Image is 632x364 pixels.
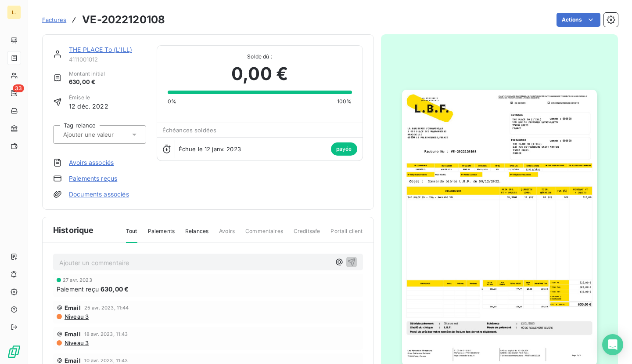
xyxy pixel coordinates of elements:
span: 100% [337,98,352,106]
span: Émise le [69,94,108,102]
a: Paiements reçus [69,174,117,183]
span: 630,00 € [69,78,105,87]
a: Factures [42,15,66,24]
span: Avoirs [219,227,235,242]
span: 33 [13,84,24,92]
div: Open Intercom Messenger [602,334,623,355]
h3: VE-2022120108 [82,12,165,28]
span: 630,00 € [101,284,129,294]
span: Email [65,357,81,364]
button: Actions [557,13,600,27]
span: Échéances soldées [162,127,217,134]
span: Solde dû : [168,53,352,61]
span: 0% [168,98,176,106]
span: Email [65,304,81,311]
span: Portail client [330,227,363,242]
span: 4111001012 [69,56,146,63]
span: Historique [53,224,94,236]
span: Niveau 3 [64,339,89,346]
span: Paiement reçu [57,284,99,294]
input: Ajouter une valeur [62,131,151,138]
span: Relances [185,227,208,242]
span: 0,00 € [231,61,288,87]
img: Logo LeanPay [7,345,21,359]
span: Paiements [148,227,175,242]
div: L. [7,5,21,19]
span: 10 avr. 2023, 11:43 [84,358,128,363]
span: 25 avr. 2023, 11:44 [84,305,129,310]
span: 12 déc. 2022 [69,102,108,111]
span: Commentaires [245,227,283,242]
span: Montant initial [69,70,105,78]
span: Factures [42,16,66,23]
span: payée [331,142,357,156]
span: Échue le 12 janv. 2023 [179,146,241,153]
span: Creditsafe [294,227,320,242]
span: Tout [126,227,137,243]
a: THE PLACE To (L'ILL) [69,46,132,53]
span: 27 avr. 2023 [63,277,92,283]
a: 33 [7,86,21,100]
span: Email [65,331,81,338]
a: Documents associés [69,190,129,199]
a: Avoirs associés [69,158,114,167]
span: 18 avr. 2023, 11:43 [84,331,128,337]
span: Niveau 3 [64,313,89,320]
